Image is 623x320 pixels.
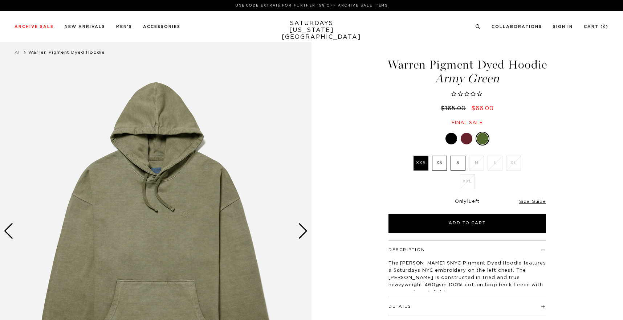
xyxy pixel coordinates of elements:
label: XXS [414,156,428,171]
h1: Warren Pigment Dyed Hoodie [387,59,547,85]
div: Previous slide [4,223,13,239]
button: Details [388,304,411,308]
div: Only Left [388,199,546,205]
p: Use Code EXTRA15 for Further 15% Off Archive Sale Items [17,3,606,8]
del: $165.00 [441,106,469,111]
span: Warren Pigment Dyed Hoodie [28,50,105,54]
button: Description [388,248,425,252]
span: 1 [467,199,469,204]
span: Rated 0.0 out of 5 stars 0 reviews [387,90,547,98]
a: Cart (0) [584,25,608,29]
label: S [451,156,465,171]
a: Sign In [553,25,573,29]
p: The [PERSON_NAME] SNYC Pigment Dyed Hoodie features a Saturdays NYC embroidery on the left chest.... [388,260,546,296]
span: $66.00 [471,106,494,111]
label: XS [432,156,447,171]
span: Army Green [387,73,547,85]
a: Collaborations [492,25,542,29]
a: Men's [116,25,132,29]
a: Accessories [143,25,180,29]
a: Archive Sale [15,25,54,29]
div: Final sale [387,120,547,126]
a: All [15,50,21,54]
a: SATURDAYS[US_STATE][GEOGRAPHIC_DATA] [282,20,342,41]
a: New Arrivals [65,25,105,29]
a: Size Guide [519,199,546,204]
div: Next slide [298,223,308,239]
button: Add to Cart [388,214,546,233]
small: 0 [603,25,606,29]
